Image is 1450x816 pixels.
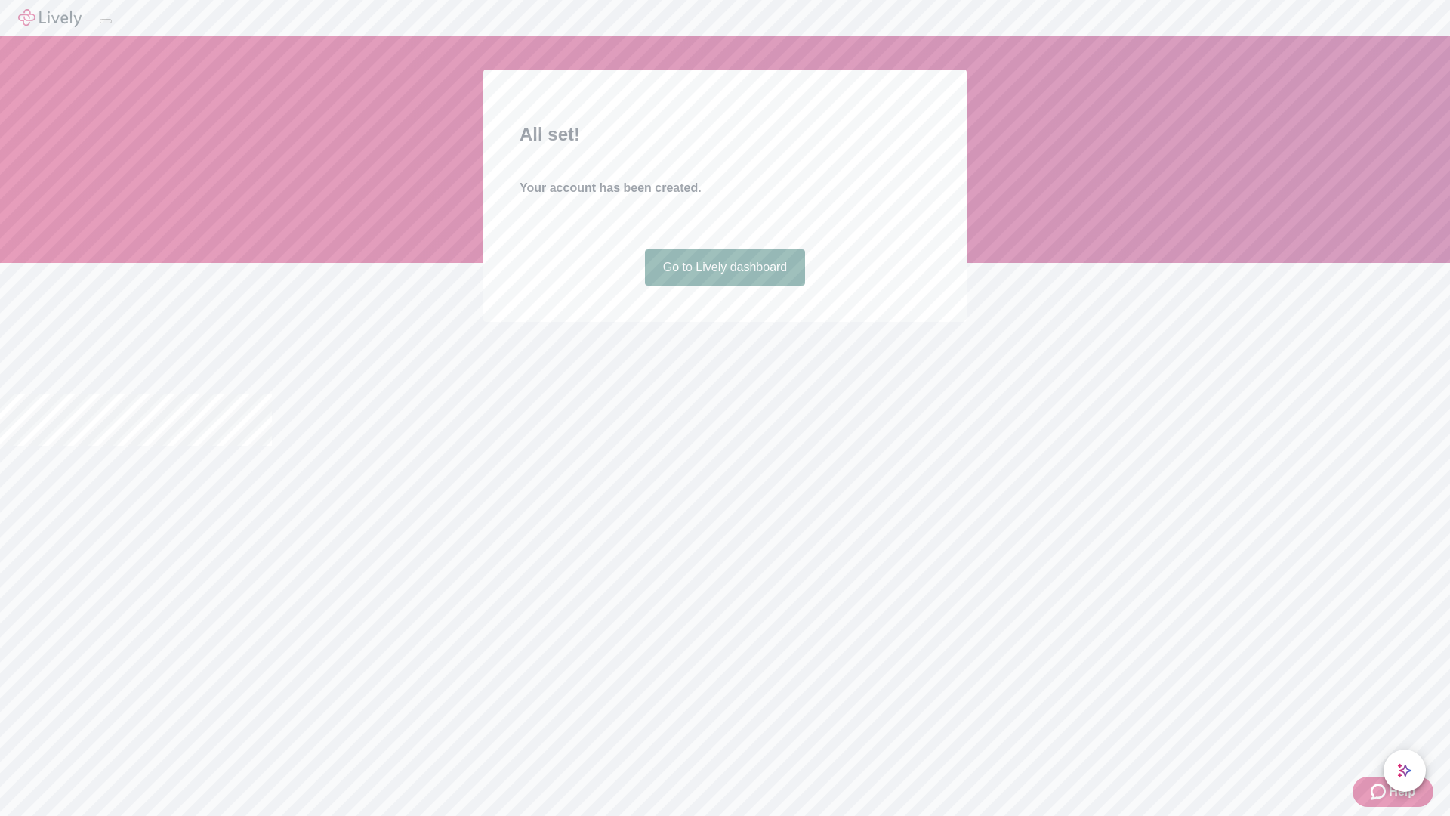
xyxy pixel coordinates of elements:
[1397,763,1412,778] svg: Lively AI Assistant
[1384,750,1426,792] button: chat
[1371,783,1389,801] svg: Zendesk support icon
[520,121,930,148] h2: All set!
[18,9,82,27] img: Lively
[645,249,806,286] a: Go to Lively dashboard
[1353,777,1433,807] button: Zendesk support iconHelp
[1389,783,1415,801] span: Help
[520,179,930,197] h4: Your account has been created.
[100,19,112,23] button: Log out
